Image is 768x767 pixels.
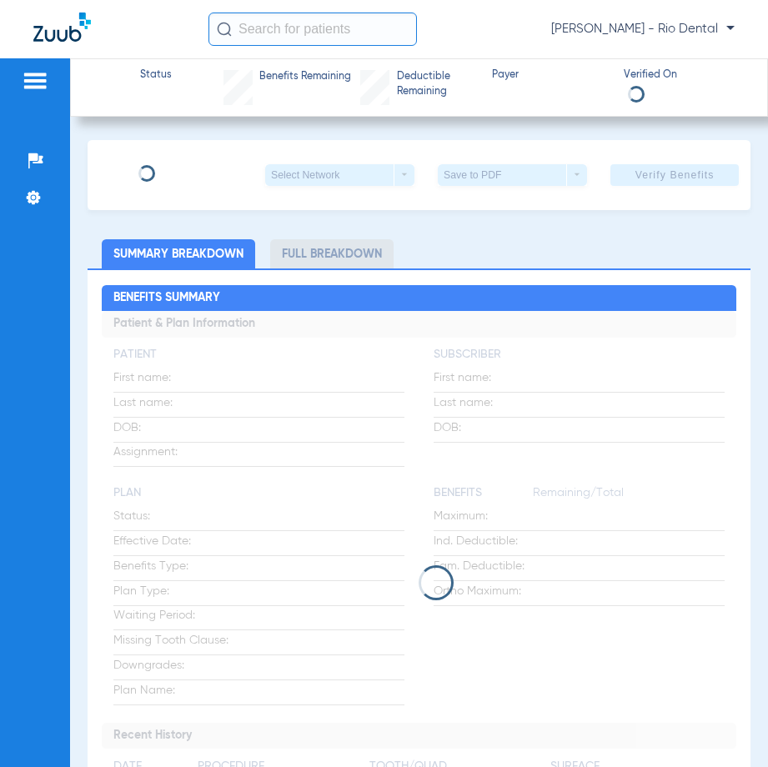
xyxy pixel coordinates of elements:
img: Search Icon [217,22,232,37]
span: Benefits Remaining [259,70,351,85]
img: hamburger-icon [22,71,48,91]
li: Summary Breakdown [102,239,255,268]
span: [PERSON_NAME] - Rio Dental [551,21,735,38]
img: Zuub Logo [33,13,91,42]
span: Deductible Remaining [397,70,478,99]
span: Status [140,68,172,83]
input: Search for patients [208,13,417,46]
h2: Benefits Summary [102,285,735,312]
span: Payer [492,68,609,83]
li: Full Breakdown [270,239,394,268]
span: Verified On [624,68,740,83]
